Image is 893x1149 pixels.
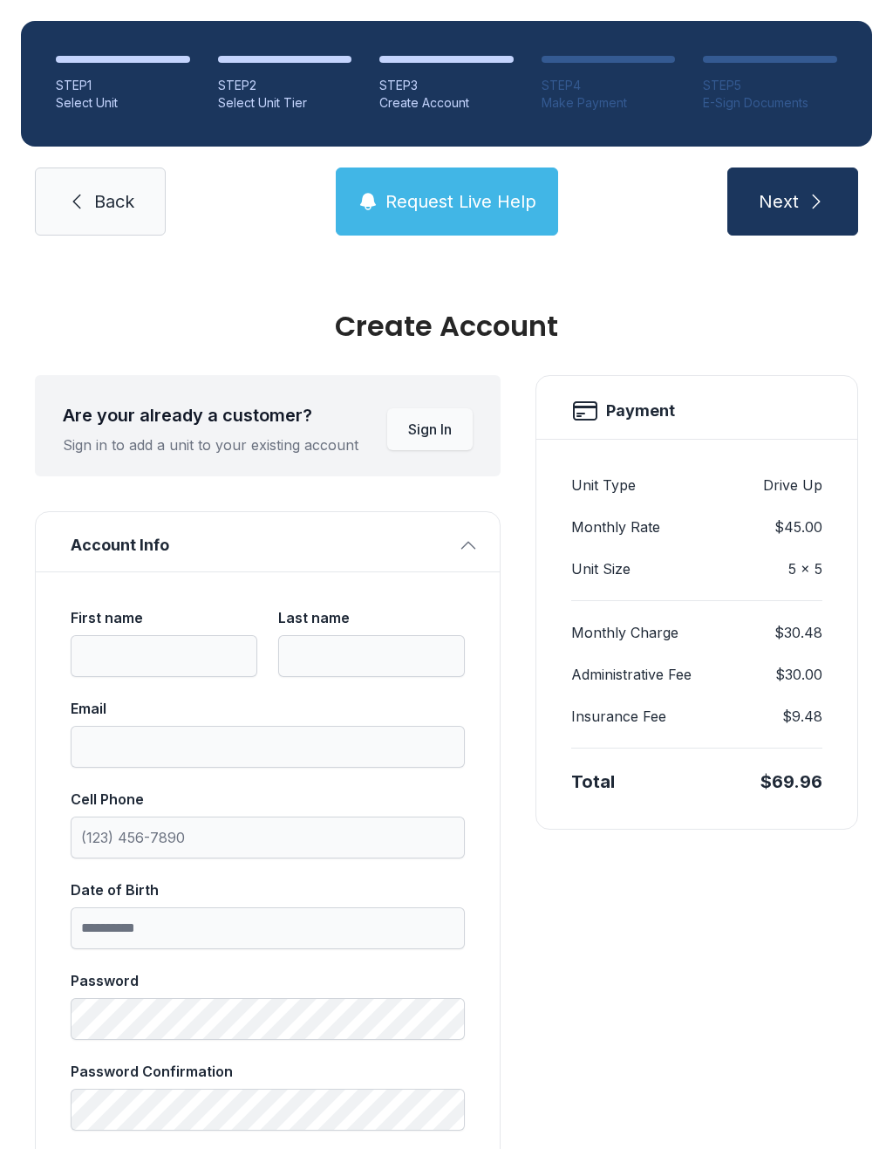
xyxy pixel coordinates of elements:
[35,312,858,340] div: Create Account
[542,94,676,112] div: Make Payment
[71,1089,465,1131] input: Password Confirmation
[606,399,675,423] h2: Payment
[63,434,358,455] div: Sign in to add a unit to your existing account
[94,189,134,214] span: Back
[71,635,257,677] input: First name
[703,94,837,112] div: E-Sign Documents
[571,706,666,727] dt: Insurance Fee
[56,77,190,94] div: STEP 1
[71,817,465,858] input: Cell Phone
[218,77,352,94] div: STEP 2
[71,607,257,628] div: First name
[571,475,636,496] dt: Unit Type
[774,622,822,643] dd: $30.48
[379,77,514,94] div: STEP 3
[760,769,822,794] div: $69.96
[71,789,465,810] div: Cell Phone
[71,879,465,900] div: Date of Birth
[71,998,465,1040] input: Password
[763,475,822,496] dd: Drive Up
[71,907,465,949] input: Date of Birth
[408,419,452,440] span: Sign In
[278,607,465,628] div: Last name
[775,664,822,685] dd: $30.00
[703,77,837,94] div: STEP 5
[63,403,358,427] div: Are your already a customer?
[36,512,500,571] button: Account Info
[71,698,465,719] div: Email
[571,516,660,537] dt: Monthly Rate
[71,970,465,991] div: Password
[71,533,451,557] span: Account Info
[774,516,822,537] dd: $45.00
[542,77,676,94] div: STEP 4
[571,769,615,794] div: Total
[278,635,465,677] input: Last name
[218,94,352,112] div: Select Unit Tier
[56,94,190,112] div: Select Unit
[385,189,536,214] span: Request Live Help
[759,189,799,214] span: Next
[788,558,822,579] dd: 5 x 5
[71,1061,465,1082] div: Password Confirmation
[571,558,631,579] dt: Unit Size
[571,622,678,643] dt: Monthly Charge
[571,664,692,685] dt: Administrative Fee
[71,726,465,768] input: Email
[379,94,514,112] div: Create Account
[782,706,822,727] dd: $9.48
